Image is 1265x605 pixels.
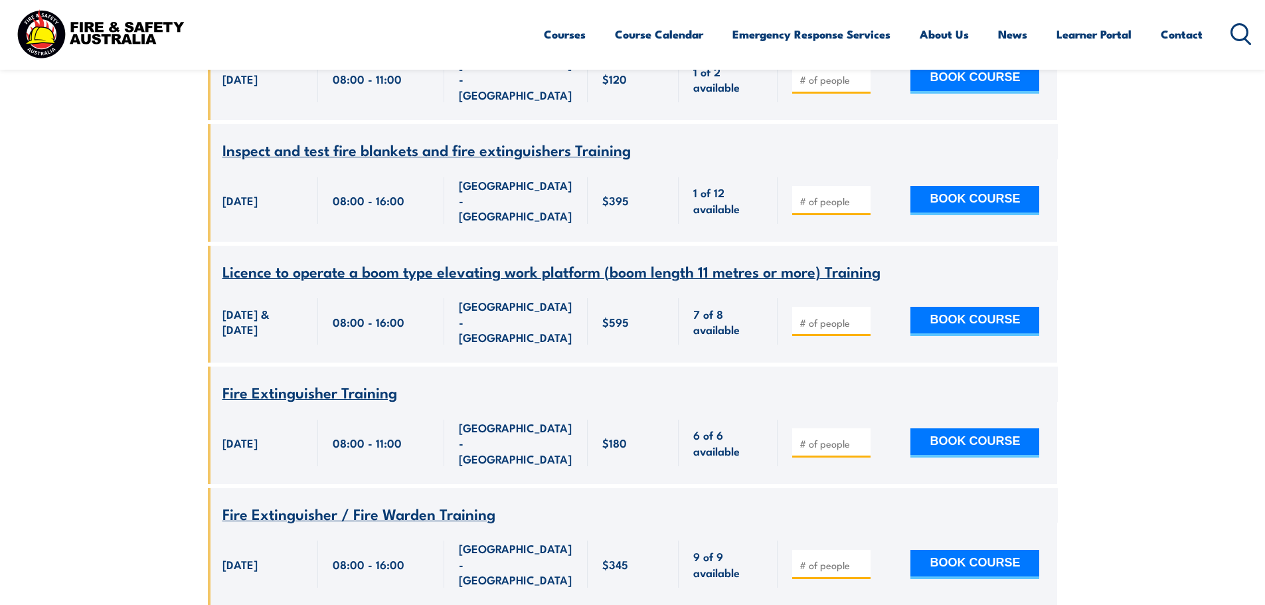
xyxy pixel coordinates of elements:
input: # of people [800,316,866,329]
span: [DATE] [222,557,258,572]
span: 7 of 8 available [693,306,763,337]
a: Emergency Response Services [732,17,890,52]
span: 1 of 12 available [693,185,763,216]
input: # of people [800,195,866,208]
span: $120 [602,71,627,86]
button: BOOK COURSE [910,307,1039,336]
span: [DATE] [222,193,258,208]
input: # of people [800,437,866,450]
span: [DATE] [222,435,258,450]
span: 08:00 - 11:00 [333,435,402,450]
input: # of people [800,73,866,86]
button: BOOK COURSE [910,550,1039,579]
input: # of people [800,559,866,572]
span: Inspect and test fire blankets and fire extinguishers Training [222,138,631,161]
span: 9 of 9 available [693,549,763,580]
span: $595 [602,314,629,329]
span: 08:00 - 11:00 [333,71,402,86]
span: Licence to operate a boom type elevating work platform (boom length 11 metres or more) Training [222,260,881,282]
a: Contact [1161,17,1203,52]
span: [GEOGRAPHIC_DATA] - [GEOGRAPHIC_DATA] [459,56,573,102]
span: 08:00 - 16:00 [333,193,404,208]
a: Inspect and test fire blankets and fire extinguishers Training [222,142,631,159]
span: [DATE] [222,71,258,86]
span: [DATE] & [DATE] [222,306,303,337]
a: About Us [920,17,969,52]
span: 08:00 - 16:00 [333,557,404,572]
span: Fire Extinguisher / Fire Warden Training [222,502,495,525]
span: Fire Extinguisher Training [222,381,397,403]
a: Courses [544,17,586,52]
span: 1 of 2 available [693,64,763,95]
a: News [998,17,1027,52]
a: Learner Portal [1056,17,1132,52]
a: Course Calendar [615,17,703,52]
a: Fire Extinguisher Training [222,385,397,401]
span: $180 [602,435,627,450]
span: $395 [602,193,629,208]
a: Fire Extinguisher / Fire Warden Training [222,506,495,523]
button: BOOK COURSE [910,186,1039,215]
a: Licence to operate a boom type elevating work platform (boom length 11 metres or more) Training [222,264,881,280]
span: [GEOGRAPHIC_DATA] - [GEOGRAPHIC_DATA] [459,298,573,345]
span: 08:00 - 16:00 [333,314,404,329]
span: [GEOGRAPHIC_DATA] - [GEOGRAPHIC_DATA] [459,541,573,587]
button: BOOK COURSE [910,428,1039,458]
span: [GEOGRAPHIC_DATA] - [GEOGRAPHIC_DATA] [459,177,573,224]
span: 6 of 6 available [693,427,763,458]
button: BOOK COURSE [910,64,1039,94]
span: [GEOGRAPHIC_DATA] - [GEOGRAPHIC_DATA] [459,420,573,466]
span: $345 [602,557,628,572]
